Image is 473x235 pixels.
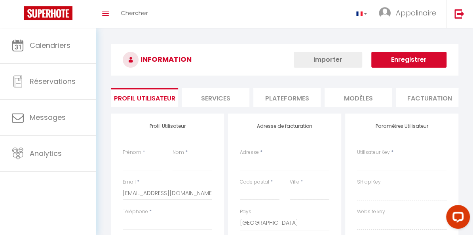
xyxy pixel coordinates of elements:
[379,7,391,19] img: ...
[123,208,148,216] label: Téléphone
[294,52,362,68] button: Importer
[240,123,329,129] h4: Adresse de facturation
[123,123,212,129] h4: Profil Utilisateur
[123,178,136,186] label: Email
[357,149,390,156] label: Utilisateur Key
[440,202,473,235] iframe: LiveChat chat widget
[396,8,436,18] span: Appolinaire
[121,9,148,17] span: Chercher
[111,88,178,107] li: Profil Utilisateur
[123,149,141,156] label: Prénom
[30,76,76,86] span: Réservations
[396,88,463,107] li: Facturation
[357,178,381,186] label: SH apiKey
[30,148,62,158] span: Analytics
[182,88,249,107] li: Services
[173,149,184,156] label: Nom
[111,44,458,76] h3: INFORMATION
[24,6,72,20] img: Super Booking
[240,178,269,186] label: Code postal
[357,208,385,216] label: Website key
[240,149,259,156] label: Adresse
[30,112,66,122] span: Messages
[30,40,70,50] span: Calendriers
[325,88,392,107] li: MODÈLES
[290,178,299,186] label: Ville
[371,52,446,68] button: Enregistrer
[253,88,321,107] li: Plateformes
[454,9,464,19] img: logout
[357,123,446,129] h4: Paramètres Utilisateur
[240,208,251,216] label: Pays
